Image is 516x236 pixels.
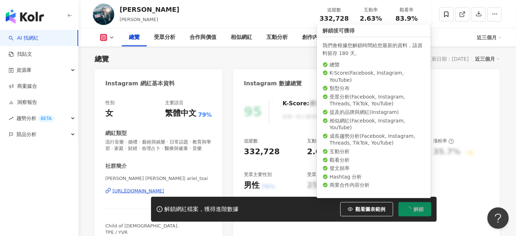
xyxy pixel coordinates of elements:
div: 主要語言 [165,100,184,106]
a: 商案媒合 [9,83,37,90]
div: 受眾主要性別 [244,171,272,178]
li: 成長趨勢分析 ( Facebook, Instagram, Threads, TikTok, YouTube ) [322,133,425,147]
li: K-Score ( Facebook, Instagram, YouTube ) [322,70,425,84]
div: 332,728 [244,146,280,157]
div: 2.63% [307,146,334,157]
span: [PERSON_NAME] [PERSON_NAME]| ariel_tsai [105,175,212,182]
li: 發文頻率 [322,165,425,172]
div: 追蹤數 [244,138,258,144]
span: 2.63% [360,15,382,22]
div: 合作與價值 [190,33,216,42]
span: 資源庫 [16,62,31,78]
a: 洞察報告 [9,99,37,106]
div: 社群簡介 [105,162,127,170]
div: 互動分析 [266,33,288,42]
img: logo [6,9,44,24]
span: 競品分析 [16,126,36,142]
li: 提及的品牌與網紅 ( Instagram ) [322,109,425,116]
span: 解鎖 [414,206,424,212]
li: 總覽 [322,61,425,69]
div: 女 [105,108,113,119]
div: 總覽 [95,54,109,64]
a: searchAI 找網紅 [9,35,39,42]
img: KOL Avatar [93,4,114,25]
div: 男性 [244,180,260,191]
span: 流行音樂 · 婚禮 · 藝術與娛樂 · 日常話題 · 教育與學習 · 家庭 · 財經 · 命理占卜 · 醫療與健康 · 音樂 [105,139,212,152]
div: 追蹤數 [320,6,349,14]
span: 觀看圖表範例 [356,206,386,212]
div: 最後更新日期：[DATE] [417,56,469,62]
div: Instagram 數據總覽 [244,80,302,87]
li: 觀看分析 [322,157,425,164]
div: [PERSON_NAME] [120,5,179,14]
div: 我們會根據您解鎖時間給您最新的資料，該資料留存 180 天。 [322,41,425,57]
div: 互動率 [307,138,328,144]
div: 漲粉率 [433,138,454,144]
div: BETA [38,115,54,122]
li: Hashtag 分析 [322,174,425,181]
div: 近三個月 [475,54,500,64]
div: 近三個月 [477,32,502,43]
span: loading [405,206,411,212]
a: [URL][DOMAIN_NAME] [105,188,212,194]
li: 受眾分析 ( Facebook, Instagram, Threads, TikTok, YouTube ) [322,94,425,107]
div: 性別 [105,100,115,106]
div: 網紅類型 [105,130,127,137]
div: Instagram 網紅基本資料 [105,80,175,87]
button: 觀看圖表範例 [340,202,393,216]
span: rise [9,116,14,121]
li: 相似網紅 ( Facebook, Instagram, YouTube ) [322,117,425,131]
div: 創作內容分析 [302,33,334,42]
div: 解鎖後可獲得 [317,25,431,37]
li: 類型分布 [322,85,425,92]
button: 解鎖 [399,202,431,216]
div: 觀看率 [393,6,420,14]
li: 商業合作內容分析 [322,182,425,189]
a: 找貼文 [9,51,32,58]
div: K-Score : [282,100,328,107]
div: 總覽 [129,33,140,42]
div: 互動率 [357,6,385,14]
span: 趨勢分析 [16,110,54,126]
span: 332,728 [320,15,349,22]
div: 受眾分析 [154,33,175,42]
div: 繁體中文 [165,108,196,119]
span: 83.9% [396,15,418,22]
span: [PERSON_NAME] [120,17,158,22]
li: 互動分析 [322,148,425,155]
div: 受眾主要年齡 [307,171,335,178]
div: 解鎖網紅檔案，獲得進階數據 [165,206,239,213]
span: 79% [198,111,212,119]
div: [URL][DOMAIN_NAME] [112,188,164,194]
div: 相似網紅 [231,33,252,42]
